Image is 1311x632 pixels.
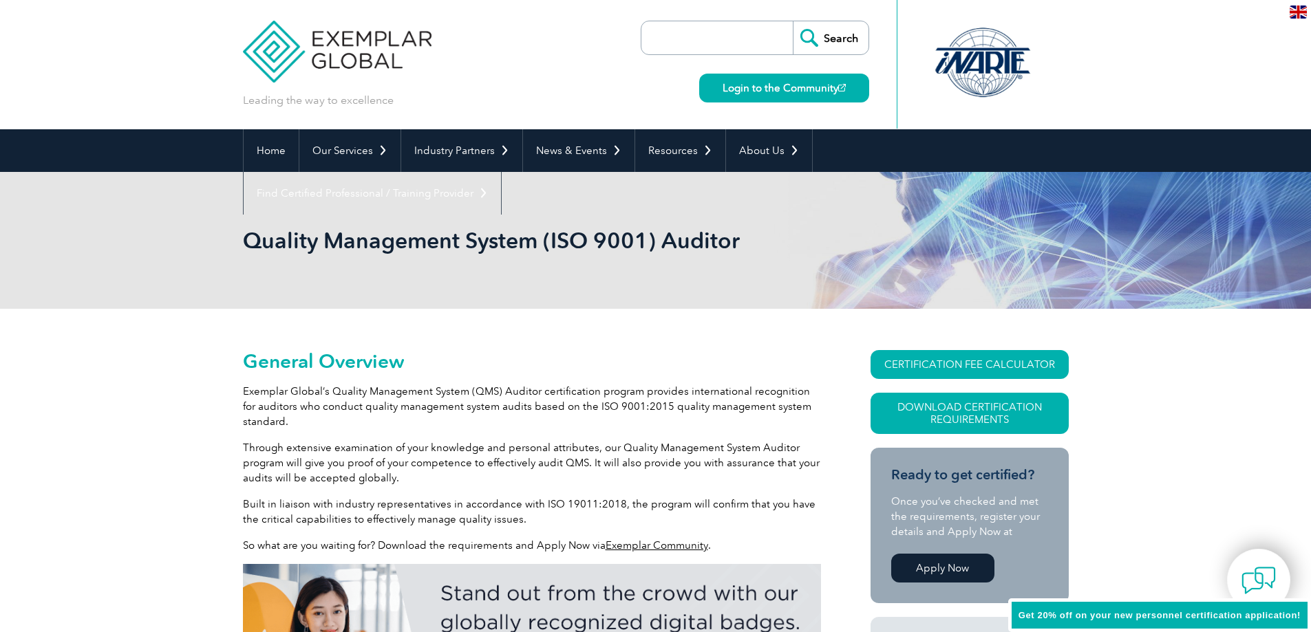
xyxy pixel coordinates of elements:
[243,497,821,527] p: Built in liaison with industry representatives in accordance with ISO 19011:2018, the program wil...
[243,227,771,254] h1: Quality Management System (ISO 9001) Auditor
[1241,563,1276,598] img: contact-chat.png
[871,393,1069,434] a: Download Certification Requirements
[299,129,401,172] a: Our Services
[793,21,868,54] input: Search
[891,494,1048,539] p: Once you’ve checked and met the requirements, register your details and Apply Now at
[243,350,821,372] h2: General Overview
[523,129,635,172] a: News & Events
[891,466,1048,483] h3: Ready to get certified?
[606,539,708,552] a: Exemplar Community
[871,350,1069,379] a: CERTIFICATION FEE CALCULATOR
[699,74,869,102] a: Login to the Community
[838,84,846,91] img: open_square.png
[635,129,725,172] a: Resources
[243,440,821,486] p: Through extensive examination of your knowledge and personal attributes, our Quality Management S...
[726,129,812,172] a: About Us
[243,384,821,429] p: Exemplar Global’s Quality Management System (QMS) Auditor certification program provides internat...
[244,129,299,172] a: Home
[244,172,501,215] a: Find Certified Professional / Training Provider
[243,93,394,108] p: Leading the way to excellence
[891,554,994,582] a: Apply Now
[1290,6,1307,19] img: en
[1019,610,1301,620] span: Get 20% off on your new personnel certification application!
[243,538,821,553] p: So what are you waiting for? Download the requirements and Apply Now via .
[401,129,522,172] a: Industry Partners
